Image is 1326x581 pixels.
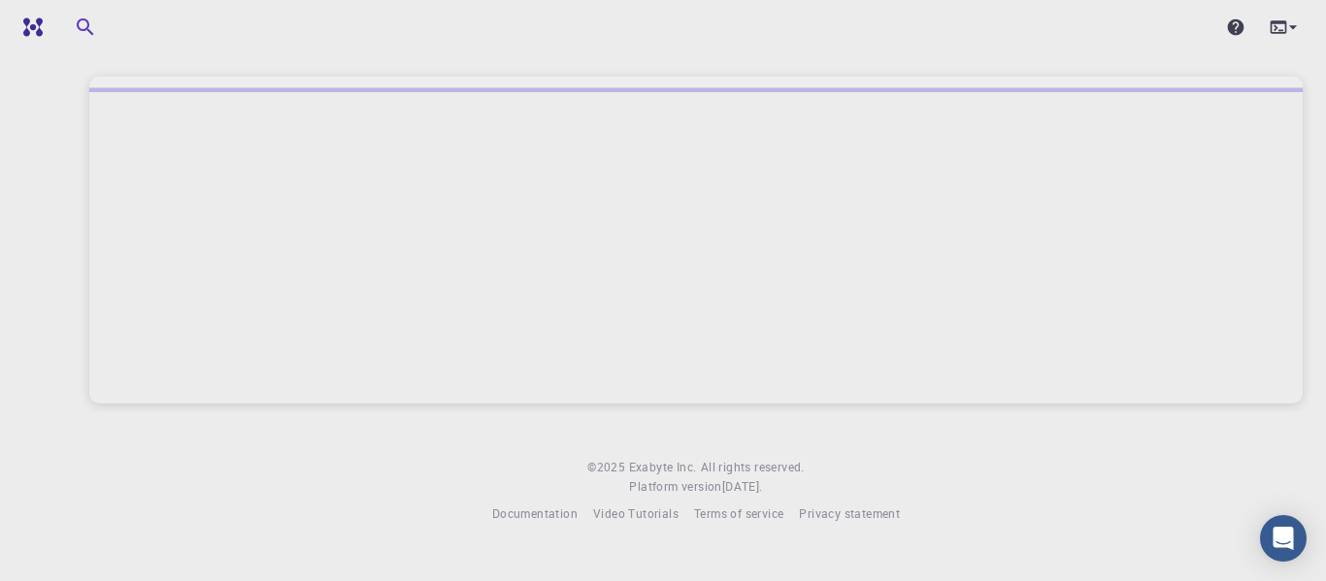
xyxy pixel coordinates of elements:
div: Open Intercom Messenger [1260,515,1307,562]
a: Exabyte Inc. [629,458,697,477]
img: logo [16,17,43,37]
a: Video Tutorials [593,504,679,524]
a: Terms of service [694,504,783,524]
span: Platform version [629,477,721,497]
span: Documentation [492,505,578,521]
span: Privacy statement [799,505,900,521]
span: Exabyte Inc. [629,459,697,474]
a: Privacy statement [799,504,900,524]
span: All rights reserved. [701,458,805,477]
span: Video Tutorials [593,505,679,521]
span: © 2025 [587,458,628,477]
a: [DATE]. [722,477,763,497]
span: [DATE] . [722,478,763,494]
a: Documentation [492,504,578,524]
span: Terms of service [694,505,783,521]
